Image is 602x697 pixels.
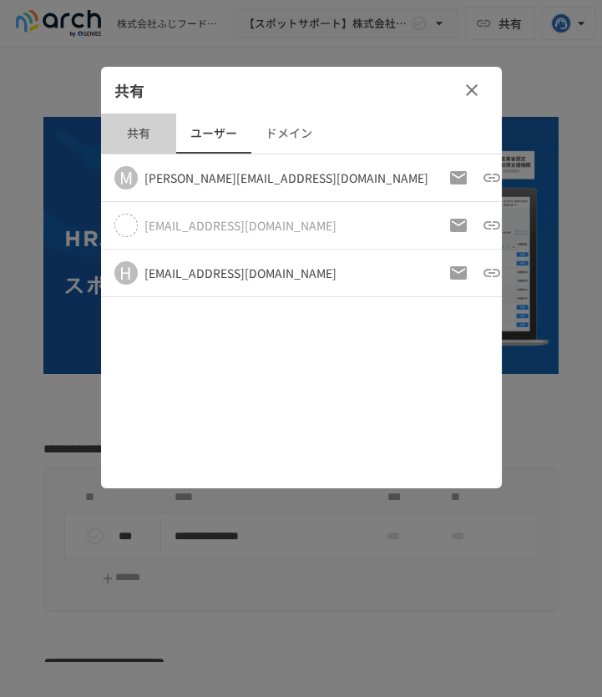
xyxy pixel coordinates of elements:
[176,114,251,154] button: ユーザー
[114,261,138,285] div: H
[144,169,428,186] div: [PERSON_NAME][EMAIL_ADDRESS][DOMAIN_NAME]
[114,166,138,189] div: M
[144,217,336,234] div: このユーザーはまだログインしていません。
[442,256,475,290] button: 招待メールの再送
[475,209,508,242] button: 招待URLをコピー（以前のものは破棄）
[101,67,502,114] div: 共有
[101,114,176,154] button: 共有
[442,209,475,242] button: 招待メールの再送
[144,265,336,281] div: [EMAIL_ADDRESS][DOMAIN_NAME]
[251,114,326,154] button: ドメイン
[442,161,475,194] button: 招待メールの再送
[475,256,508,290] button: 招待URLをコピー（以前のものは破棄）
[475,161,508,194] button: 招待URLをコピー（以前のものは破棄）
